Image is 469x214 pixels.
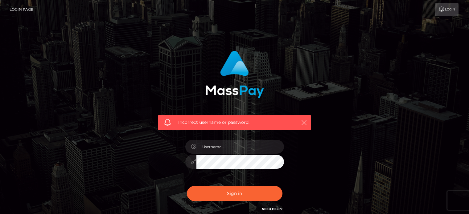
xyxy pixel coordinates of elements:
a: Login [435,3,459,16]
input: Username... [196,140,284,154]
button: Sign in [187,186,282,201]
img: MassPay Login [205,51,264,98]
a: Login Page [10,3,33,16]
a: Need Help? [262,207,282,211]
span: Incorrect username or password. [178,119,291,126]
